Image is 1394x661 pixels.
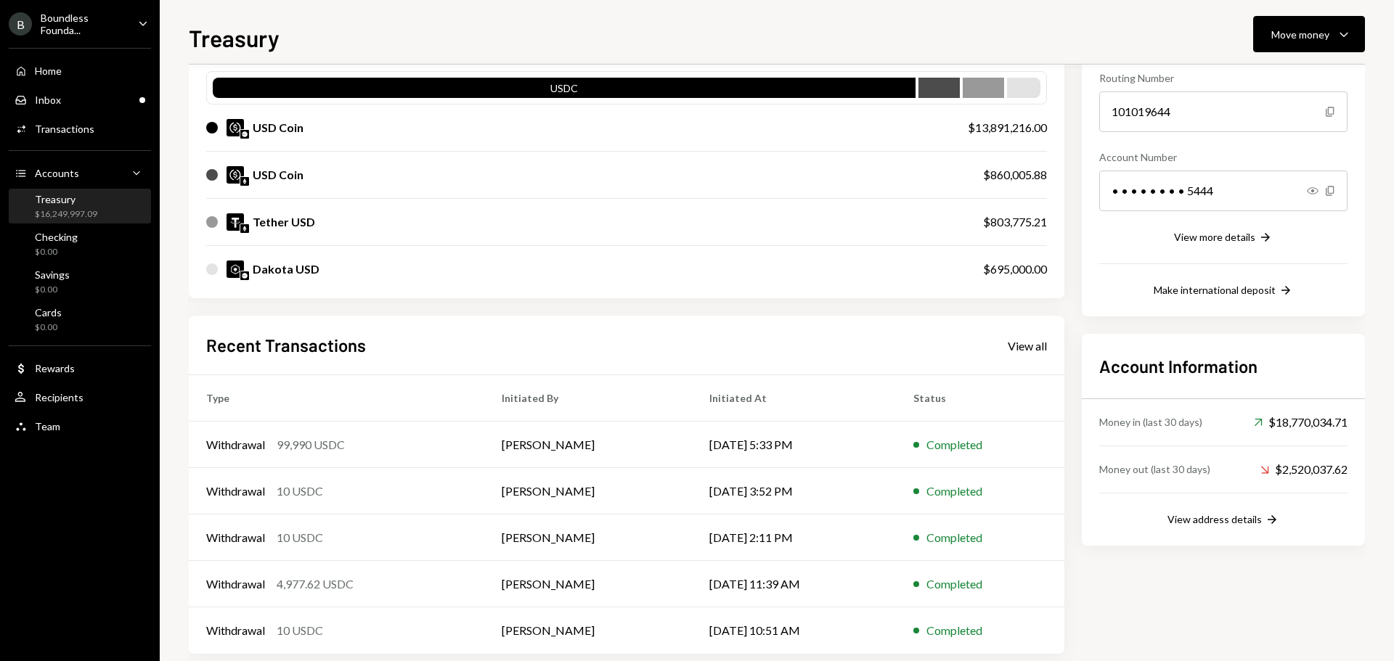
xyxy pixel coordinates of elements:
div: Completed [926,529,982,546]
div: 4,977.62 USDC [277,575,354,593]
div: View more details [1174,231,1255,243]
a: Transactions [9,115,151,141]
div: Accounts [35,167,79,179]
img: ethereum-mainnet [240,177,249,186]
div: View all [1008,339,1047,353]
div: $16,249,997.09 [35,208,97,221]
div: Boundless Founda... [41,12,126,36]
div: 10 USDC [277,622,323,639]
div: Cards [35,306,62,319]
a: Home [9,57,151,83]
div: Move money [1271,27,1329,42]
div: 99,990 USDC [277,436,345,453]
div: $803,775.21 [983,213,1047,231]
a: Team [9,413,151,439]
div: $2,520,037.62 [1260,461,1348,478]
div: Tether USD [253,213,315,231]
button: Make international deposit [1154,283,1293,299]
div: Checking [35,231,78,243]
img: base-mainnet [240,271,249,280]
div: $695,000.00 [983,260,1047,278]
th: Type [189,375,484,422]
div: Money out (last 30 days) [1099,461,1210,477]
div: $13,891,216.00 [968,119,1047,136]
div: Withdrawal [206,529,265,546]
div: USD Coin [253,166,303,184]
img: USDT [227,213,244,231]
div: Withdrawal [206,575,265,593]
div: 10 USDC [277,529,323,546]
div: $0.00 [35,284,70,296]
div: 101019644 [1099,91,1348,132]
td: [PERSON_NAME] [484,607,692,654]
th: Status [896,375,1064,422]
div: Team [35,420,60,432]
a: Inbox [9,86,151,112]
div: Home [35,65,62,77]
button: View more details [1174,230,1273,246]
th: Initiated By [484,375,692,422]
div: $0.00 [35,246,78,258]
div: Completed [926,622,982,639]
a: Rewards [9,355,151,381]
a: Treasury$16,249,997.09 [9,189,151,223]
button: Move money [1253,16,1365,52]
div: • • • • • • • • 5444 [1099,171,1348,211]
div: Inbox [35,94,61,106]
div: Withdrawal [206,622,265,639]
div: Rewards [35,362,75,374]
div: USD Coin [253,119,303,136]
div: Money in (last 30 days) [1099,414,1202,430]
h1: Treasury [189,23,280,52]
div: Completed [926,575,982,593]
td: [DATE] 2:11 PM [692,514,896,561]
a: Cards$0.00 [9,302,151,337]
h2: Account Information [1099,354,1348,378]
td: [PERSON_NAME] [484,468,692,514]
td: [DATE] 10:51 AM [692,607,896,654]
div: Account Number [1099,149,1348,165]
img: ethereum-mainnet [240,224,249,233]
a: View all [1008,337,1047,353]
a: Accounts [9,160,151,186]
td: [PERSON_NAME] [484,561,692,607]
div: $860,005.88 [983,166,1047,184]
button: View address details [1167,512,1279,528]
div: Routing Number [1099,70,1348,86]
a: Savings$0.00 [9,264,151,299]
div: Transactions [35,123,94,135]
th: Initiated At [692,375,896,422]
td: [PERSON_NAME] [484,422,692,468]
div: B [9,12,32,36]
div: 10 USDC [277,483,323,500]
h2: Recent Transactions [206,333,366,357]
td: [PERSON_NAME] [484,514,692,561]
div: Make international deposit [1154,284,1276,296]
div: Recipients [35,391,83,403]
img: USDC [227,119,244,136]
div: Withdrawal [206,436,265,453]
div: Dakota USD [253,260,319,278]
img: DKUSD [227,260,244,278]
a: Recipients [9,384,151,410]
div: $0.00 [35,321,62,334]
div: View address details [1167,513,1262,525]
div: $18,770,034.71 [1254,414,1348,431]
td: [DATE] 11:39 AM [692,561,896,607]
div: Treasury [35,193,97,205]
a: Checking$0.00 [9,226,151,261]
div: USDC [213,81,916,101]
div: Savings [35,268,70,281]
td: [DATE] 3:52 PM [692,468,896,514]
div: Withdrawal [206,483,265,500]
img: base-mainnet [240,130,249,139]
div: Completed [926,436,982,453]
img: USDC [227,166,244,184]
td: [DATE] 5:33 PM [692,422,896,468]
div: Completed [926,483,982,500]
